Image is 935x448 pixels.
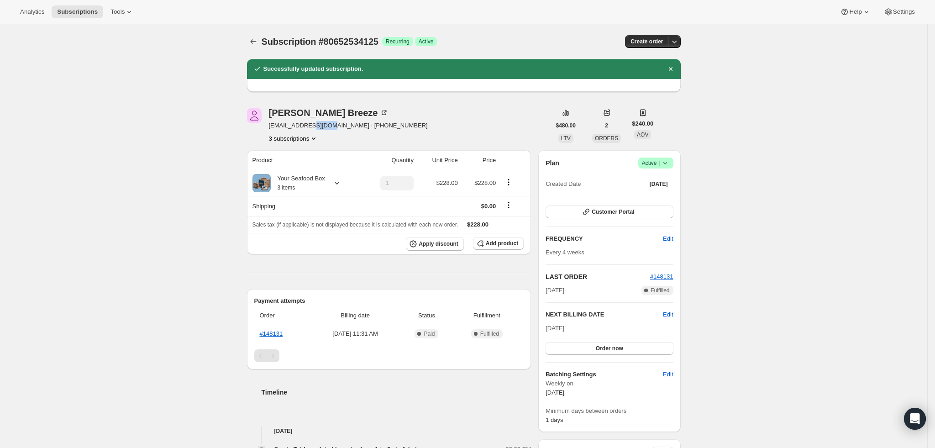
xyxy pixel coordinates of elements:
[546,370,663,379] h6: Batching Settings
[247,35,260,48] button: Subscriptions
[52,5,103,18] button: Subscriptions
[650,273,673,280] a: #148131
[650,272,673,281] button: #148131
[110,8,125,16] span: Tools
[247,108,262,123] span: Kelley Breeze
[561,135,571,142] span: LTV
[271,174,325,192] div: Your Seafood Box
[247,150,362,170] th: Product
[313,311,398,320] span: Billing date
[486,240,518,247] span: Add product
[262,37,378,47] span: Subscription #80652534125
[461,150,499,170] th: Price
[262,388,531,397] h2: Timeline
[663,370,673,379] span: Edit
[473,237,524,250] button: Add product
[630,38,663,45] span: Create order
[556,122,576,129] span: $480.00
[269,134,319,143] button: Product actions
[546,179,581,189] span: Created Date
[436,179,458,186] span: $228.00
[546,158,559,168] h2: Plan
[416,150,461,170] th: Unit Price
[642,158,670,168] span: Active
[546,272,650,281] h2: LAST ORDER
[501,177,516,187] button: Product actions
[263,64,363,74] h2: Successfully updated subscription.
[546,286,564,295] span: [DATE]
[546,249,584,256] span: Every 4 weeks
[599,119,614,132] button: 2
[596,345,623,352] span: Order now
[835,5,876,18] button: Help
[625,35,668,48] button: Create order
[481,203,496,210] span: $0.00
[878,5,920,18] button: Settings
[546,342,673,355] button: Order now
[546,389,564,396] span: [DATE]
[20,8,44,16] span: Analytics
[467,221,489,228] span: $228.00
[650,180,668,188] span: [DATE]
[406,237,464,251] button: Apply discount
[419,38,434,45] span: Active
[269,121,428,130] span: [EMAIL_ADDRESS][DOMAIN_NAME] · [PHONE_NUMBER]
[664,63,677,75] button: Dismiss notification
[546,310,663,319] h2: NEXT BILLING DATE
[663,310,673,319] button: Edit
[15,5,50,18] button: Analytics
[663,234,673,243] span: Edit
[546,325,564,332] span: [DATE]
[419,240,458,248] span: Apply discount
[260,330,283,337] a: #148131
[546,234,663,243] h2: FREQUENCY
[546,379,673,388] span: Weekly on
[313,329,398,338] span: [DATE] · 11:31 AM
[362,150,416,170] th: Quantity
[595,135,618,142] span: ORDERS
[637,132,648,138] span: AOV
[501,200,516,210] button: Shipping actions
[546,416,563,423] span: 1 days
[605,122,608,129] span: 2
[592,208,634,216] span: Customer Portal
[254,306,310,326] th: Order
[252,174,271,192] img: product img
[657,367,678,382] button: Edit
[424,330,435,337] span: Paid
[651,287,669,294] span: Fulfilled
[904,408,926,430] div: Open Intercom Messenger
[551,119,581,132] button: $480.00
[254,296,524,306] h2: Payment attempts
[474,179,496,186] span: $228.00
[278,184,295,191] small: 3 items
[546,406,673,416] span: Minimum days between orders
[657,232,678,246] button: Edit
[546,206,673,218] button: Customer Portal
[480,330,499,337] span: Fulfilled
[105,5,139,18] button: Tools
[644,178,673,190] button: [DATE]
[849,8,861,16] span: Help
[247,196,362,216] th: Shipping
[57,8,98,16] span: Subscriptions
[456,311,519,320] span: Fulfillment
[269,108,389,117] div: [PERSON_NAME] Breeze
[403,311,450,320] span: Status
[247,427,531,436] h4: [DATE]
[386,38,410,45] span: Recurring
[893,8,915,16] span: Settings
[254,349,524,362] nav: Pagination
[252,221,458,228] span: Sales tax (if applicable) is not displayed because it is calculated with each new order.
[632,119,653,128] span: $240.00
[659,159,660,167] span: |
